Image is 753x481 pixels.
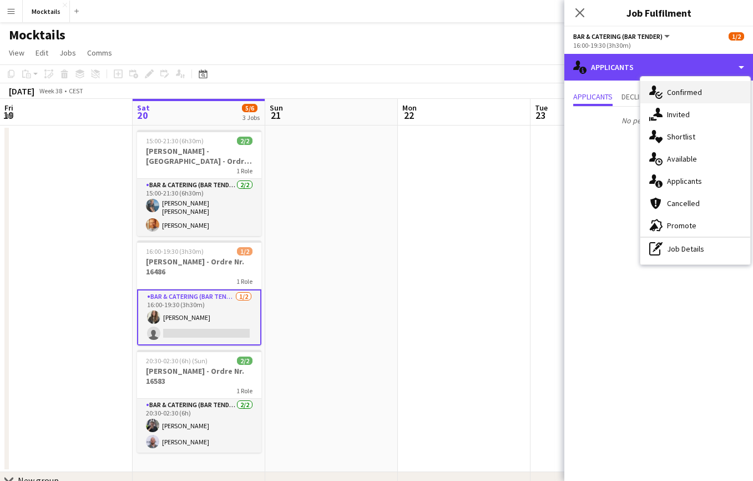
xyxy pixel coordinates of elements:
span: Applicants [667,176,702,186]
span: Declined [621,93,652,101]
a: Edit [31,46,53,60]
span: 2/2 [237,137,252,145]
span: 20:30-02:30 (6h) (Sun) [146,357,208,365]
span: 22 [401,109,417,122]
button: Mocktails [23,1,70,22]
span: Edit [36,48,48,58]
a: Jobs [55,46,80,60]
div: Job Details [640,238,750,260]
button: Bar & Catering (Bar Tender) [573,32,671,41]
a: Comms [83,46,117,60]
span: Comms [87,48,112,58]
h1: Mocktails [9,27,65,43]
span: Sun [270,103,283,113]
h3: Job Fulfilment [564,6,753,20]
span: 16:00-19:30 (3h30m) [146,247,204,255]
span: 1/2 [237,247,252,255]
span: 5/6 [242,104,257,112]
span: 2/2 [237,357,252,365]
div: 3 Jobs [242,113,260,122]
span: 1 Role [236,277,252,285]
span: Cancelled [667,198,700,208]
span: 1 Role [236,167,252,175]
span: Shortlist [667,132,695,142]
span: 1/2 [729,32,744,41]
span: View [9,48,24,58]
app-job-card: 16:00-19:30 (3h30m)1/2[PERSON_NAME] - Ordre Nr. 164861 RoleBar & Catering (Bar Tender)1/216:00-19... [137,240,261,345]
span: 23 [533,109,548,122]
div: CEST [69,87,83,95]
span: 21 [268,109,283,122]
div: 16:00-19:30 (3h30m) [573,41,744,49]
span: Invited [667,109,690,119]
div: [DATE] [9,86,34,97]
span: 20 [135,109,150,122]
div: Applicants [564,54,753,81]
span: Fri [4,103,13,113]
span: 1 Role [236,387,252,395]
h3: [PERSON_NAME] - [GEOGRAPHIC_DATA] - Ordre Nr. 16191 [137,146,261,166]
span: Week 38 [37,87,64,95]
h3: [PERSON_NAME] - Ordre Nr. 16583 [137,366,261,386]
app-card-role: Bar & Catering (Bar Tender)2/220:30-02:30 (6h)[PERSON_NAME][PERSON_NAME] [137,399,261,453]
span: Sat [137,103,150,113]
app-card-role: Bar & Catering (Bar Tender)2/215:00-21:30 (6h30m)[PERSON_NAME] [PERSON_NAME][PERSON_NAME] [137,179,261,236]
span: Jobs [59,48,76,58]
app-card-role: Bar & Catering (Bar Tender)1/216:00-19:30 (3h30m)[PERSON_NAME] [137,289,261,345]
app-job-card: 20:30-02:30 (6h) (Sun)2/2[PERSON_NAME] - Ordre Nr. 165831 RoleBar & Catering (Bar Tender)2/220:30... [137,350,261,453]
span: Promote [667,221,696,231]
h3: [PERSON_NAME] - Ordre Nr. 16486 [137,257,261,277]
p: No pending applicants [564,111,753,130]
span: Mon [402,103,417,113]
app-job-card: 15:00-21:30 (6h30m)2/2[PERSON_NAME] - [GEOGRAPHIC_DATA] - Ordre Nr. 161911 RoleBar & Catering (Ba... [137,130,261,236]
span: Tue [535,103,548,113]
span: Available [667,154,697,164]
span: Applicants [573,93,613,101]
a: View [4,46,29,60]
span: Bar & Catering (Bar Tender) [573,32,663,41]
span: Confirmed [667,87,702,97]
span: 15:00-21:30 (6h30m) [146,137,204,145]
span: 19 [3,109,13,122]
